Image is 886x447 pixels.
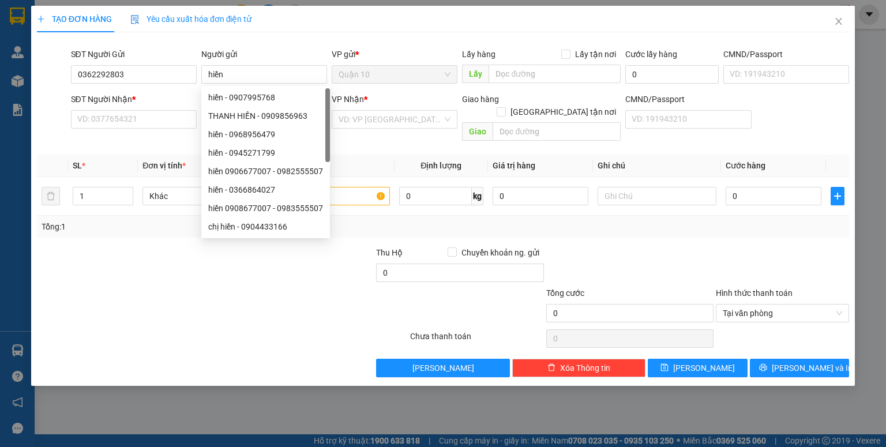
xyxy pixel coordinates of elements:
[332,95,364,104] span: VP Nhận
[208,202,323,215] div: hiền 0908677007 - 0983555507
[772,362,853,374] span: [PERSON_NAME] và In
[201,181,330,199] div: hiền - 0366864027
[71,93,197,106] div: SĐT Người Nhận
[598,187,716,205] input: Ghi Chú
[208,128,323,141] div: hiền - 0968956479
[750,359,850,377] button: printer[PERSON_NAME] và In
[723,48,849,61] div: CMND/Passport
[37,14,112,24] span: TẠO ĐƠN HÀNG
[593,155,721,177] th: Ghi chú
[201,125,330,144] div: hiền - 0968956479
[130,14,252,24] span: Yêu cầu xuất hóa đơn điện tử
[376,359,509,377] button: [PERSON_NAME]
[208,165,323,178] div: hiền 0906677007 - 0982555507
[421,161,461,170] span: Định lượng
[493,122,621,141] input: Dọc đường
[37,15,45,23] span: plus
[201,144,330,162] div: hiền - 0945271799
[716,288,793,298] label: Hình thức thanh toán
[462,65,489,83] span: Lấy
[201,48,327,61] div: Người gửi
[547,363,555,373] span: delete
[271,187,390,205] input: VD: Bàn, Ghế
[130,15,140,24] img: icon
[472,187,483,205] span: kg
[208,110,323,122] div: THANH HIỀN - 0909856963
[208,91,323,104] div: hiền - 0907995768
[208,183,323,196] div: hiền - 0366864027
[462,95,499,104] span: Giao hàng
[723,305,842,322] span: Tại văn phòng
[625,93,751,106] div: CMND/Passport
[201,107,330,125] div: THANH HIỀN - 0909856963
[42,220,343,233] div: Tổng: 1
[71,48,197,61] div: SĐT Người Gửi
[201,162,330,181] div: hiền 0906677007 - 0982555507
[512,359,645,377] button: deleteXóa Thông tin
[73,161,82,170] span: SL
[560,362,610,374] span: Xóa Thông tin
[834,17,843,26] span: close
[462,122,493,141] span: Giao
[823,6,855,38] button: Close
[201,199,330,217] div: hiền 0908677007 - 0983555507
[489,65,621,83] input: Dọc đường
[726,161,765,170] span: Cước hàng
[673,362,735,374] span: [PERSON_NAME]
[831,191,844,201] span: plus
[376,248,403,257] span: Thu Hộ
[625,65,719,84] input: Cước lấy hàng
[42,187,60,205] button: delete
[332,48,457,61] div: VP gửi
[493,187,588,205] input: 0
[208,147,323,159] div: hiền - 0945271799
[149,187,254,205] span: Khác
[493,161,535,170] span: Giá trị hàng
[201,217,330,236] div: chị hiền - 0904433166
[412,362,474,374] span: [PERSON_NAME]
[409,330,545,350] div: Chưa thanh toán
[457,246,544,259] span: Chuyển khoản ng. gửi
[660,363,669,373] span: save
[625,50,677,59] label: Cước lấy hàng
[201,88,330,107] div: hiền - 0907995768
[570,48,621,61] span: Lấy tận nơi
[208,220,323,233] div: chị hiền - 0904433166
[462,50,495,59] span: Lấy hàng
[142,161,186,170] span: Đơn vị tính
[546,288,584,298] span: Tổng cước
[648,359,748,377] button: save[PERSON_NAME]
[831,187,844,205] button: plus
[506,106,621,118] span: [GEOGRAPHIC_DATA] tận nơi
[759,363,767,373] span: printer
[339,66,450,83] span: Quận 10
